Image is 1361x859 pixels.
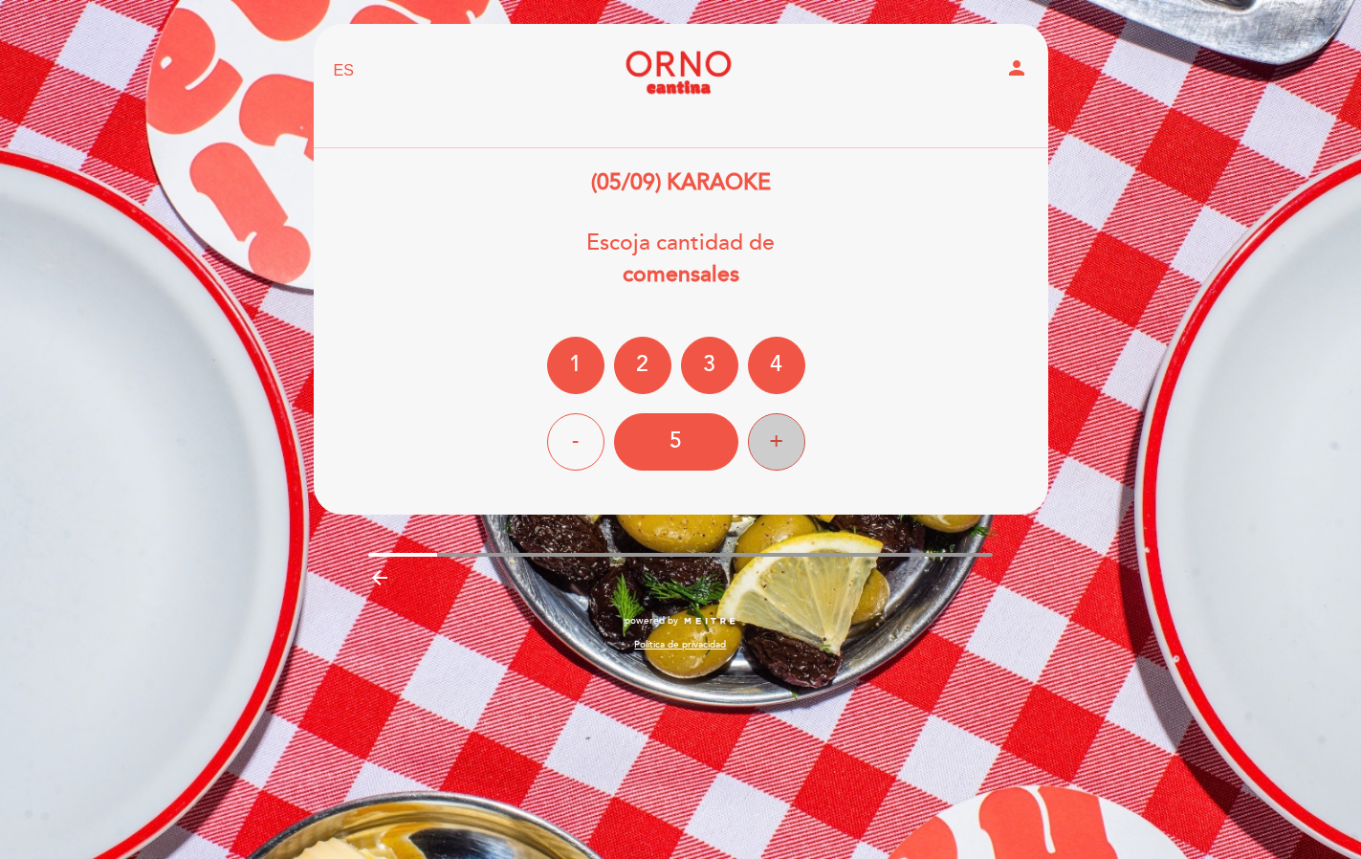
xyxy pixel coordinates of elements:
[591,167,771,199] div: (05/09) KARAOKE
[614,413,738,471] div: 5
[748,413,805,471] div: +
[547,413,604,471] div: -
[313,228,1049,291] div: Escoja cantidad de
[614,337,671,394] div: 2
[681,337,738,394] div: 3
[547,337,604,394] div: 1
[1005,56,1028,79] i: person
[625,614,737,628] a: powered by
[368,566,391,589] i: arrow_backward
[748,337,805,394] div: 4
[623,261,739,288] b: comensales
[1005,56,1028,86] button: person
[683,617,737,627] img: MEITRE
[625,614,678,628] span: powered by
[561,45,801,98] a: Orno Cantina
[634,638,726,651] a: Política de privacidad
